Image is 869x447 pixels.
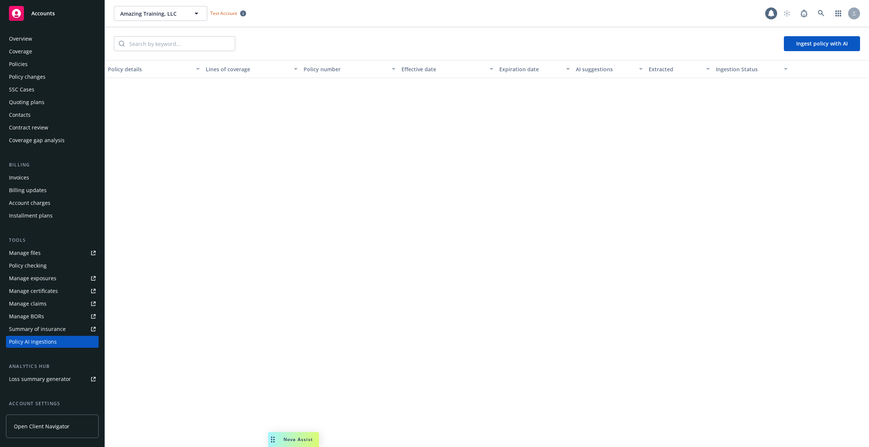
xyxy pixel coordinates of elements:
[9,109,31,121] div: Contacts
[304,65,387,73] div: Policy number
[398,60,496,78] button: Effective date
[9,323,66,335] div: Summary of insurance
[6,247,99,259] a: Manage files
[496,60,572,78] button: Expiration date
[9,71,46,83] div: Policy changes
[6,161,99,169] div: Billing
[646,60,713,78] button: Extracted
[6,285,99,297] a: Manage certificates
[31,10,55,16] span: Accounts
[120,10,185,18] span: Amazing Training, LLC
[576,65,635,73] div: AI suggestions
[6,210,99,222] a: Installment plans
[6,272,99,284] a: Manage exposures
[6,184,99,196] a: Billing updates
[649,65,702,73] div: Extracted
[573,60,646,78] button: AI suggestions
[831,6,846,21] a: Switch app
[14,422,69,430] span: Open Client Navigator
[6,109,99,121] a: Contacts
[9,260,47,272] div: Policy checking
[6,3,99,24] a: Accounts
[716,65,779,73] div: Ingestion Status
[108,65,192,73] div: Policy details
[6,122,99,134] a: Contract review
[9,373,71,385] div: Loss summary generator
[713,60,791,78] button: Ingestion Status
[779,6,794,21] a: Start snowing
[6,298,99,310] a: Manage claims
[6,400,99,407] div: Account settings
[119,41,125,47] svg: Search
[268,432,319,447] button: Nova Assist
[6,46,99,57] a: Coverage
[6,96,99,108] a: Quoting plans
[6,336,99,348] a: Policy AI ingestions
[9,336,57,348] div: Policy AI ingestions
[814,6,829,21] a: Search
[301,60,398,78] button: Policy number
[9,172,29,184] div: Invoices
[6,237,99,244] div: Tools
[6,373,99,385] a: Loss summary generator
[206,65,289,73] div: Lines of coverage
[6,172,99,184] a: Invoices
[9,134,65,146] div: Coverage gap analysis
[9,272,56,284] div: Manage exposures
[6,33,99,45] a: Overview
[499,65,561,73] div: Expiration date
[9,58,28,70] div: Policies
[207,9,249,17] span: Test Account
[401,65,485,73] div: Effective date
[9,122,48,134] div: Contract review
[105,60,203,78] button: Policy details
[6,260,99,272] a: Policy checking
[6,310,99,322] a: Manage BORs
[203,60,301,78] button: Lines of coverage
[114,6,207,21] button: Amazing Training, LLC
[9,46,32,57] div: Coverage
[268,432,277,447] div: Drag to move
[9,84,34,96] div: SSC Cases
[6,363,99,370] div: Analytics hub
[9,247,41,259] div: Manage files
[9,210,53,222] div: Installment plans
[6,134,99,146] a: Coverage gap analysis
[283,436,313,443] span: Nova Assist
[6,197,99,209] a: Account charges
[6,323,99,335] a: Summary of insurance
[6,71,99,83] a: Policy changes
[797,6,811,21] a: Report a Bug
[9,33,32,45] div: Overview
[9,298,47,310] div: Manage claims
[125,37,235,51] input: Search by keyword...
[6,58,99,70] a: Policies
[9,310,44,322] div: Manage BORs
[9,285,58,297] div: Manage certificates
[9,184,47,196] div: Billing updates
[6,84,99,96] a: SSC Cases
[9,96,44,108] div: Quoting plans
[210,10,237,16] span: Test Account
[9,197,50,209] div: Account charges
[784,36,860,51] button: Ingest policy with AI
